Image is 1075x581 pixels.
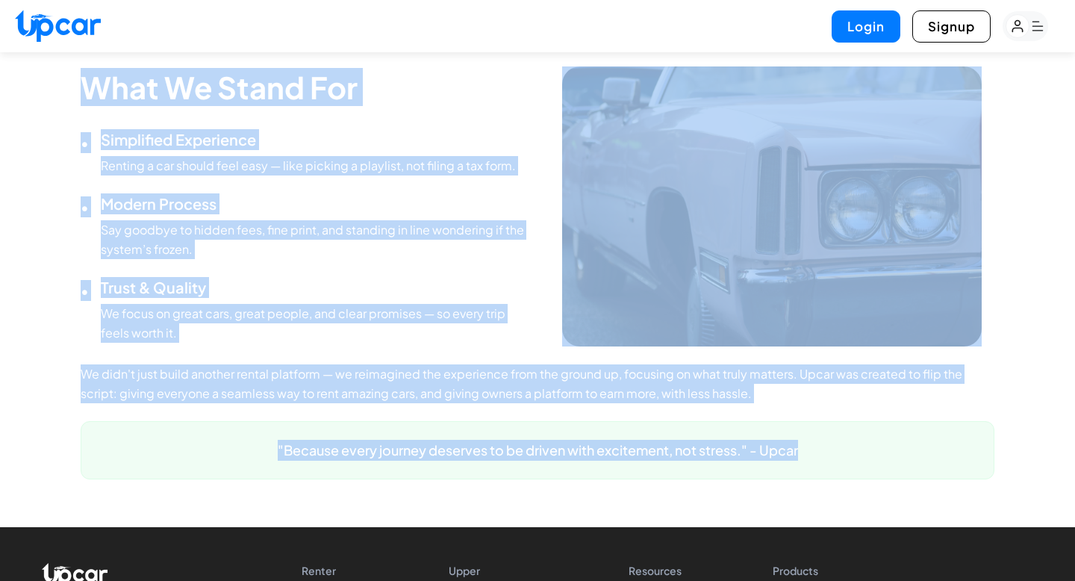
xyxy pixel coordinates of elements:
[101,193,526,214] h4: Modern Process
[629,563,723,578] h4: Resources
[302,563,399,578] h4: Renter
[81,196,89,217] span: •
[101,220,526,259] p: Say goodbye to hidden fees, fine print, and standing in line wondering if the system’s frozen.
[81,69,526,105] h3: What We Stand For
[101,304,526,343] p: We focus on great cars, great people, and clear promises — so every trip feels worth it.
[832,10,900,43] button: Login
[101,129,516,150] h4: Simplified Experience
[15,10,101,42] img: Upcar Logo
[101,277,526,298] h4: Trust & Quality
[81,132,89,153] span: •
[773,563,866,578] h4: Products
[81,364,994,403] p: We didn't just build another rental platform — we reimagined the experience from the ground up, f...
[562,66,982,347] img: Car Experience
[449,563,579,578] h4: Upper
[99,440,976,461] p: "Because every journey deserves to be driven with excitement, not stress." - Upcar
[912,10,991,43] button: Signup
[81,280,89,301] span: •
[101,156,516,175] p: Renting a car should feel easy — like picking a playlist, not filing a tax form.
